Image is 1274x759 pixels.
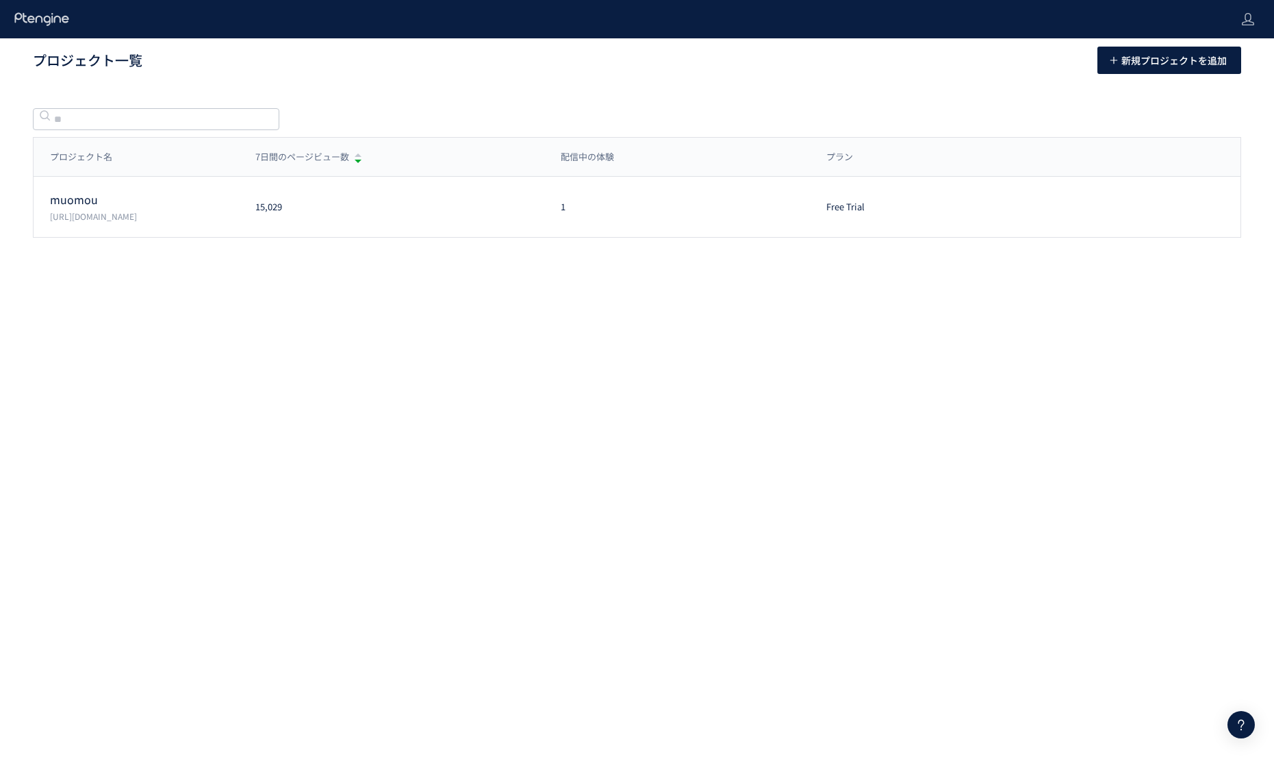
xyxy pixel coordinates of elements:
h1: プロジェクト一覧 [33,51,1067,71]
p: https://muo-mou.com/ [50,210,239,222]
span: プロジェクト名 [50,151,112,164]
span: 配信中の体験 [561,151,614,164]
span: 7日間のページビュー数 [255,151,349,164]
div: Free Trial [810,201,1036,214]
p: muomou [50,192,239,208]
div: 1 [544,201,809,214]
button: 新規プロジェクトを追加 [1097,47,1241,74]
div: 15,029 [239,201,544,214]
span: プラン [826,151,853,164]
span: 新規プロジェクトを追加 [1121,47,1227,74]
